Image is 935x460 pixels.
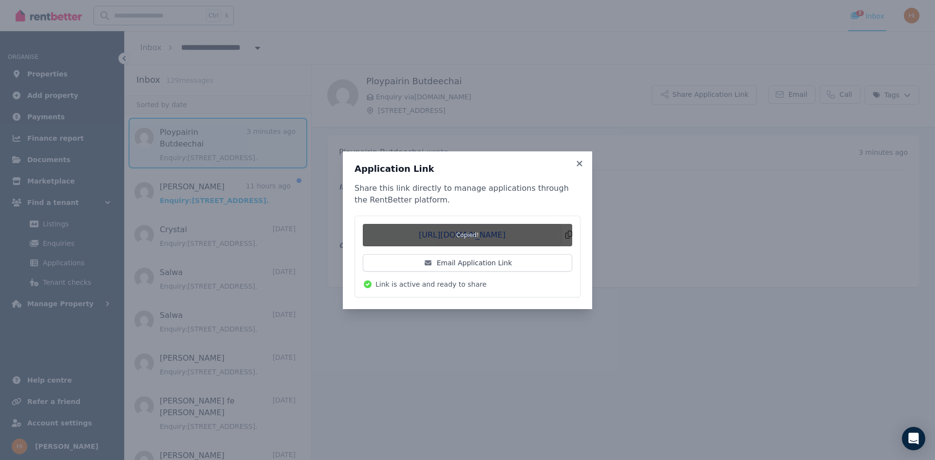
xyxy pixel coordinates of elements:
span: Copied! [363,224,572,246]
button: [URL][DOMAIN_NAME]Copied! [363,224,572,246]
p: Share this link directly to manage applications through the RentBetter platform. [355,183,580,206]
a: Email Application Link [363,254,572,272]
h3: Application Link [355,163,580,175]
div: Open Intercom Messenger [902,427,925,450]
span: Link is active and ready to share [375,279,486,289]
